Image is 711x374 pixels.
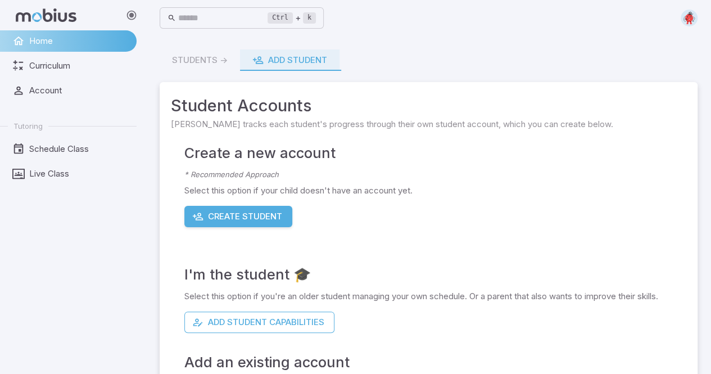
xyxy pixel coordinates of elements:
[29,60,129,72] span: Curriculum
[252,54,327,66] div: Add Student
[29,168,129,180] span: Live Class
[171,93,686,118] span: Student Accounts
[303,12,316,24] kbd: k
[29,35,129,47] span: Home
[184,290,686,303] p: Select this option if you're an older student managing your own schedule. Or a parent that also w...
[13,121,43,131] span: Tutoring
[29,143,129,155] span: Schedule Class
[184,169,686,180] p: * Recommended Approach
[681,10,698,26] img: circle.svg
[184,263,686,286] h4: I'm the student 🎓
[268,11,316,25] div: +
[268,12,293,24] kbd: Ctrl
[29,84,129,97] span: Account
[184,142,686,164] h4: Create a new account
[171,118,686,130] span: [PERSON_NAME] tracks each student's progress through their own student account, which you can cre...
[184,184,686,197] p: Select this option if your child doesn't have an account yet.
[184,312,334,333] button: Add Student Capabilities
[184,351,686,373] h4: Add an existing account
[184,206,292,227] button: Create Student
